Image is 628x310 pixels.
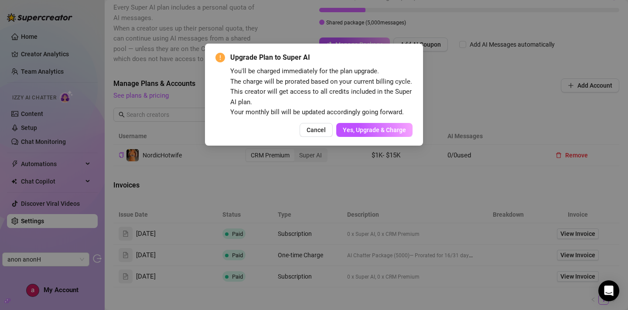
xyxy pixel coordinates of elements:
[598,280,619,301] div: Open Intercom Messenger
[307,126,326,133] span: Cancel
[215,53,225,62] span: exclamation-circle
[343,126,406,133] span: Yes, Upgrade & Charge
[230,52,413,63] span: Upgrade Plan to Super AI
[230,67,412,116] span: You'll be charged immediately for the plan upgrade. The charge will be prorated based on your cur...
[300,123,333,137] button: Cancel
[336,123,413,137] button: Yes, Upgrade & Charge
